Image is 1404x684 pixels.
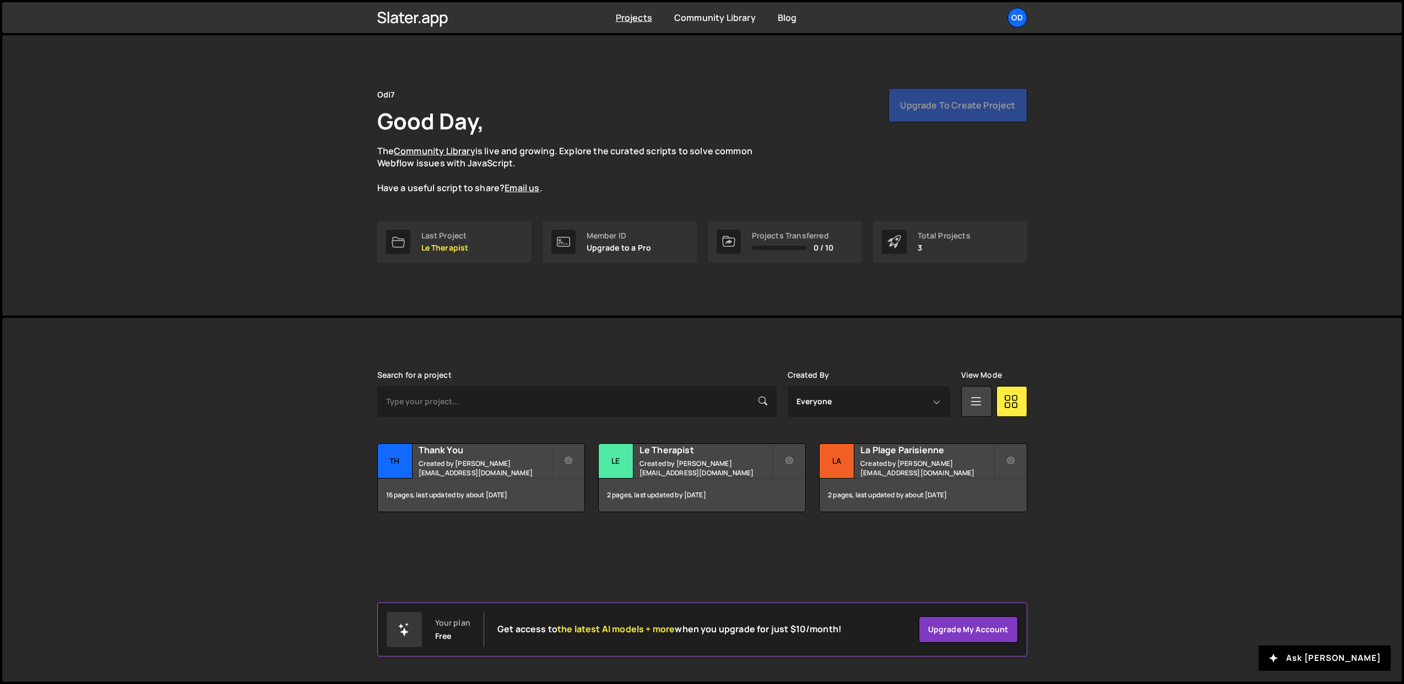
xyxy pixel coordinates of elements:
[435,632,452,640] div: Free
[918,231,971,240] div: Total Projects
[419,444,551,456] h2: Thank You
[394,145,475,157] a: Community Library
[778,12,797,24] a: Blog
[378,479,584,512] div: 16 pages, last updated by about [DATE]
[377,106,484,136] h1: Good Day,
[820,479,1026,512] div: 2 pages, last updated by about [DATE]
[752,231,834,240] div: Projects Transferred
[587,243,652,252] p: Upgrade to a Pro
[1007,8,1027,28] a: Od
[377,221,532,263] a: Last Project Le Therapist
[377,443,585,512] a: Th Thank You Created by [PERSON_NAME][EMAIL_ADDRESS][DOMAIN_NAME] 16 pages, last updated by about...
[419,459,551,477] small: Created by [PERSON_NAME][EMAIL_ADDRESS][DOMAIN_NAME]
[421,243,469,252] p: Le Therapist
[497,624,842,634] h2: Get access to when you upgrade for just $10/month!
[599,479,805,512] div: 2 pages, last updated by [DATE]
[587,231,652,240] div: Member ID
[1259,645,1391,671] button: Ask [PERSON_NAME]
[820,444,854,479] div: La
[599,444,633,479] div: Le
[616,12,652,24] a: Projects
[377,145,774,194] p: The is live and growing. Explore the curated scripts to solve common Webflow issues with JavaScri...
[435,618,470,627] div: Your plan
[918,243,971,252] p: 3
[598,443,806,512] a: Le Le Therapist Created by [PERSON_NAME][EMAIL_ADDRESS][DOMAIN_NAME] 2 pages, last updated by [DATE]
[819,443,1027,512] a: La La Plage Parisienne Created by [PERSON_NAME][EMAIL_ADDRESS][DOMAIN_NAME] 2 pages, last updated...
[814,243,834,252] span: 0 / 10
[377,88,395,101] div: Odi7
[639,444,772,456] h2: Le Therapist
[377,386,777,417] input: Type your project...
[860,444,993,456] h2: La Plage Parisienne
[639,459,772,477] small: Created by [PERSON_NAME][EMAIL_ADDRESS][DOMAIN_NAME]
[421,231,469,240] div: Last Project
[961,371,1002,379] label: View Mode
[377,371,452,379] label: Search for a project
[378,444,413,479] div: Th
[788,371,830,379] label: Created By
[557,623,675,635] span: the latest AI models + more
[505,182,539,194] a: Email us
[674,12,756,24] a: Community Library
[860,459,993,477] small: Created by [PERSON_NAME][EMAIL_ADDRESS][DOMAIN_NAME]
[919,616,1018,643] a: Upgrade my account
